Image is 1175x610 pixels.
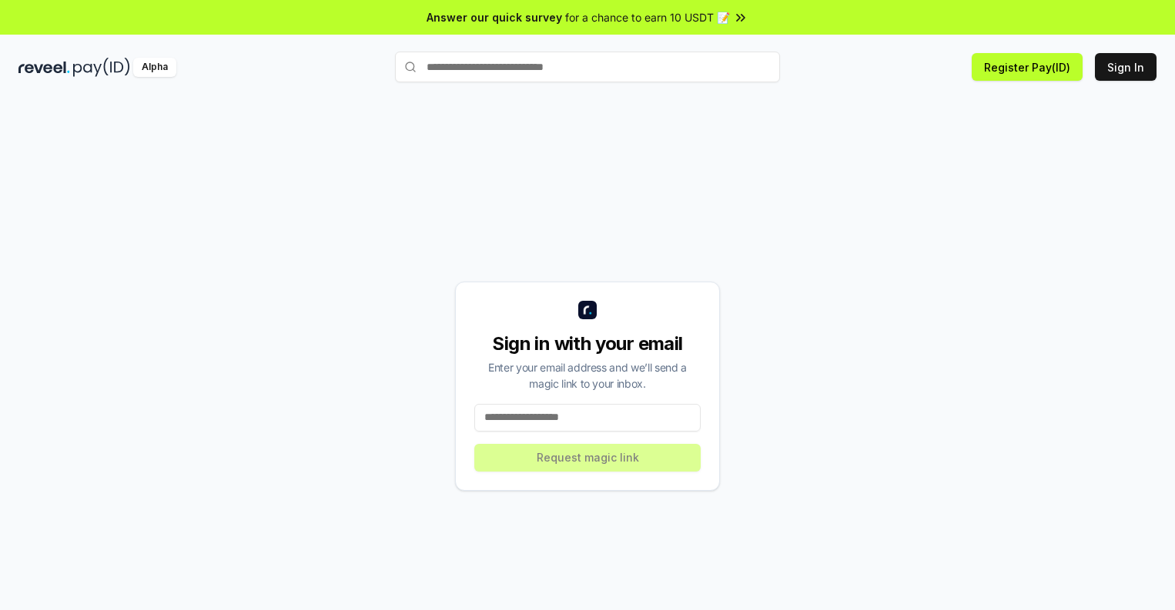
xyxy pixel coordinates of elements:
button: Register Pay(ID) [972,53,1083,81]
span: Answer our quick survey [427,9,562,25]
span: for a chance to earn 10 USDT 📝 [565,9,730,25]
div: Alpha [133,58,176,77]
button: Sign In [1095,53,1157,81]
div: Enter your email address and we’ll send a magic link to your inbox. [474,359,701,392]
div: Sign in with your email [474,332,701,356]
img: pay_id [73,58,130,77]
img: reveel_dark [18,58,70,77]
img: logo_small [578,301,597,319]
